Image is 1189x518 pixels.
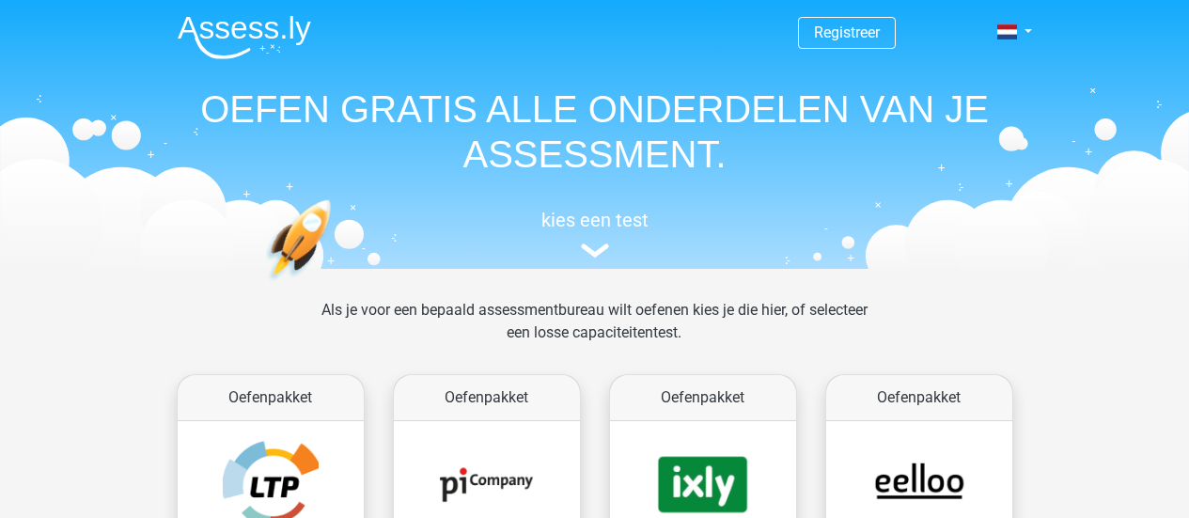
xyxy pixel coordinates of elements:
img: assessment [581,243,609,258]
a: kies een test [163,209,1027,259]
h1: OEFEN GRATIS ALLE ONDERDELEN VAN JE ASSESSMENT. [163,86,1027,177]
h5: kies een test [163,209,1027,231]
img: Assessly [178,15,311,59]
a: Registreer [814,24,880,41]
img: oefenen [266,199,404,369]
div: Als je voor een bepaald assessmentbureau wilt oefenen kies je die hier, of selecteer een losse ca... [306,299,883,367]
